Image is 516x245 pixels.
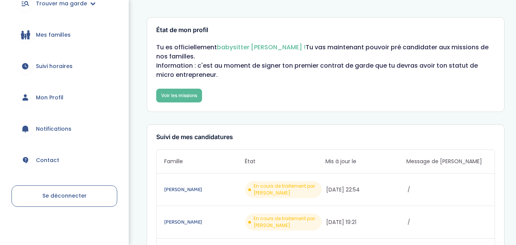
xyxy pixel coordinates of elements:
a: Mon Profil [11,84,117,111]
span: Se déconnecter [42,192,87,200]
span: Notifications [36,125,71,133]
span: [DATE] 19:21 [326,218,406,226]
a: Notifications [11,115,117,143]
span: Mes familles [36,31,71,39]
span: / [408,186,487,194]
a: [PERSON_NAME] [164,218,244,226]
p: Tu es officiellement Tu vas maintenant pouvoir pré candidater aux missions de nos familles. [156,43,495,61]
a: Se déconnecter [11,185,117,207]
span: Mon Profil [36,94,63,102]
span: En cours de traitement par [PERSON_NAME] [254,215,319,229]
span: Famille [164,157,245,165]
span: En cours de traitement par [PERSON_NAME] [254,183,319,196]
p: Information : c'est au moment de signer ton premier contrat de garde que tu devras avoir ton stat... [156,61,495,80]
span: Message de [PERSON_NAME] [406,157,487,165]
h3: État de mon profil [156,27,495,34]
a: Suivi horaires [11,52,117,80]
span: [DATE] 22:54 [326,186,406,194]
span: Mis à jour le [325,157,406,165]
span: babysitter [PERSON_NAME] ! [217,43,306,52]
a: Mes familles [11,21,117,49]
span: Suivi horaires [36,62,73,70]
span: Contact [36,156,59,164]
h3: Suivi de mes candidatures [156,134,495,141]
span: / [408,218,487,226]
a: Contact [11,146,117,174]
span: État [245,157,325,165]
a: [PERSON_NAME] [164,185,244,194]
a: Voir les missions [156,89,202,102]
